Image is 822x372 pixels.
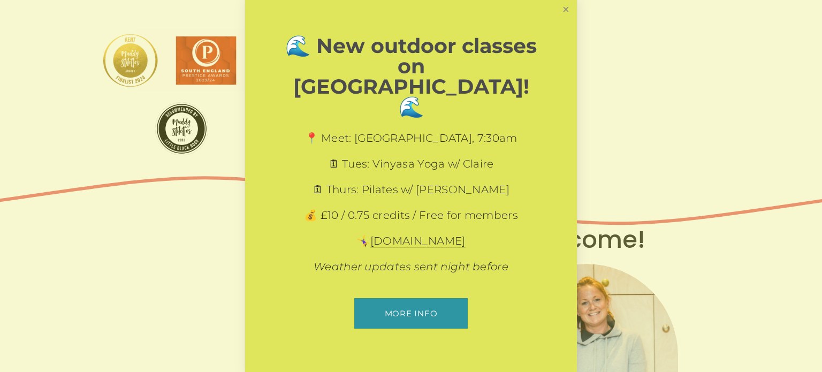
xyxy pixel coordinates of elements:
p: 🤸‍♀️ [283,233,539,248]
p: 🗓 Thurs: Pilates w/ [PERSON_NAME] [283,182,539,197]
em: Weather updates sent night before [314,260,508,273]
p: 📍 Meet: [GEOGRAPHIC_DATA], 7:30am [283,131,539,146]
p: 💰 £10 / 0.75 credits / Free for members [283,208,539,223]
a: [DOMAIN_NAME] [370,234,466,248]
a: More info [354,298,467,329]
h1: 🌊 New outdoor classes on [GEOGRAPHIC_DATA]! 🌊 [283,36,539,117]
p: 🗓 Tues: Vinyasa Yoga w/ Claire [283,156,539,171]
